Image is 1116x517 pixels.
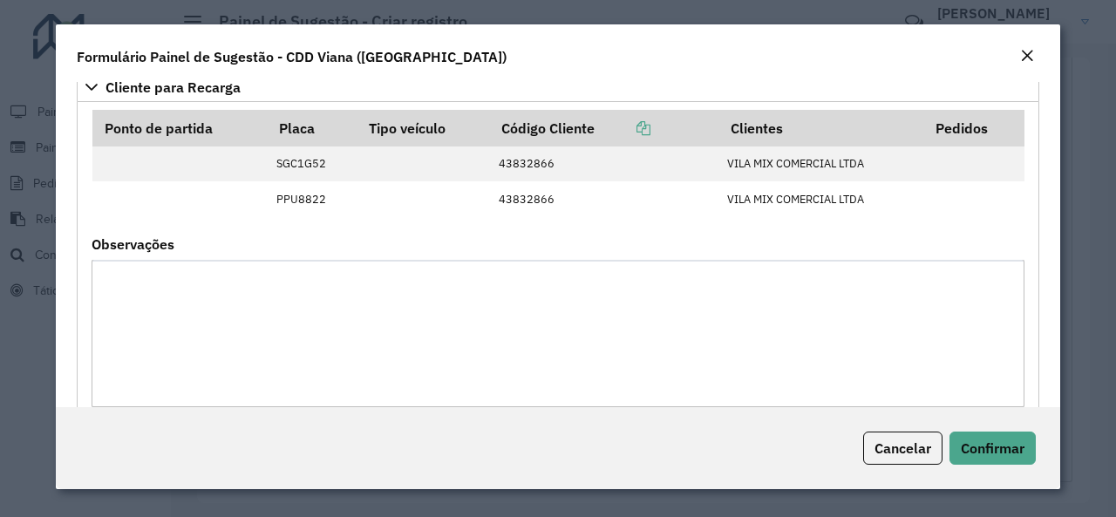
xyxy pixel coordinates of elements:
[923,110,1024,146] th: Pedidos
[357,110,489,146] th: Tipo veículo
[490,146,718,181] td: 43832866
[718,146,923,181] td: VILA MIX COMERCIAL LTDA
[863,432,942,465] button: Cancelar
[1015,45,1039,68] button: Close
[267,146,357,181] td: SGC1G52
[77,102,1039,430] div: Cliente para Recarga
[92,110,268,146] th: Ponto de partida
[105,80,241,94] span: Cliente para Recarga
[874,439,931,457] span: Cancelar
[1020,49,1034,63] em: Fechar
[490,110,718,146] th: Código Cliente
[267,110,357,146] th: Placa
[718,181,923,216] td: VILA MIX COMERCIAL LTDA
[267,181,357,216] td: PPU8822
[718,110,923,146] th: Clientes
[949,432,1036,465] button: Confirmar
[961,439,1024,457] span: Confirmar
[77,72,1039,102] a: Cliente para Recarga
[595,119,650,137] a: Copiar
[490,181,718,216] td: 43832866
[92,234,174,255] label: Observações
[77,46,507,67] h4: Formulário Painel de Sugestão - CDD Viana ([GEOGRAPHIC_DATA])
